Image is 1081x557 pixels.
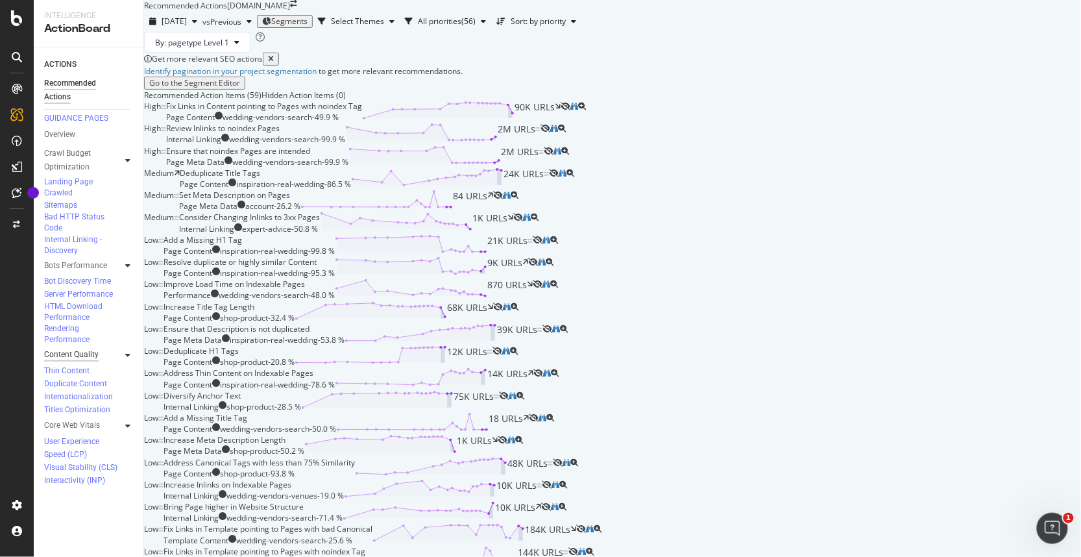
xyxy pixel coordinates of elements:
[232,156,348,167] div: wedding-vendors-search - 99.9 %
[164,278,305,290] div: Improve Load Time on Indexable Pages
[502,345,510,356] a: binoculars
[144,501,158,512] span: Low
[563,459,570,467] div: binoculars
[164,512,219,523] div: Internal Linking
[174,194,179,198] img: Equal
[164,535,228,546] div: Template Content
[164,356,212,367] div: Page Content
[44,301,125,323] div: HTML Download Performance
[44,276,111,287] div: Bot Discovery Time
[144,457,158,468] span: Low
[219,290,335,301] div: wedding-vendors-search - 48.0 %
[570,101,578,112] a: binoculars
[503,301,511,312] a: binoculars
[523,212,531,223] a: binoculars
[164,267,212,278] div: Page Content
[144,479,158,490] span: Low
[164,523,372,534] div: Fix Links in Template pointing to Pages with bad Canonical
[511,18,566,25] div: Sort: by priority
[210,16,241,27] span: Previous
[331,18,384,25] div: Select Themes
[513,214,523,221] div: eye-slash
[523,214,531,221] div: binoculars
[236,535,352,546] div: wedding-vendors-search - 25.6 %
[164,256,317,267] div: Resolve duplicate or highly similar Content
[515,101,555,123] span: 90K URLs
[502,347,510,355] div: binoculars
[164,490,219,501] div: Internal Linking
[553,459,563,467] div: eye-slash
[164,390,241,401] div: Diversify Anchor Text
[540,125,550,132] div: eye-slash
[44,21,133,36] div: ActionBoard
[263,53,279,66] button: close banner
[546,414,554,422] div: magnifying-glass-plus
[242,223,318,234] div: expert-advice - 50.8 %
[487,350,492,354] img: Equal
[487,278,527,301] span: 870 URLs
[44,58,77,71] div: ACTIONS
[220,468,295,479] div: shop-product - 93.8 %
[563,457,570,468] a: binoculars
[44,128,75,142] div: Overview
[559,481,567,489] div: magnifying-glass-plus
[1063,513,1074,523] span: 1
[164,245,212,256] div: Page Content
[528,258,538,266] div: eye-slash
[531,214,539,221] div: magnifying-glass-plus
[44,475,105,486] div: Interactivity (INP)
[559,503,566,511] div: magnifying-glass-plus
[166,101,362,112] div: Fix Links in Content pointing to Pages with noindex Tag
[27,187,39,199] div: Tooltip anchor
[566,169,574,177] div: magnifying-glass-plus
[44,323,122,345] div: Rendering Performance
[44,200,77,211] div: Sitemaps
[44,212,134,234] a: Bad HTTP Status Code
[509,390,516,401] a: binoculars
[261,90,346,101] div: Hidden Action Items (0)
[158,350,164,354] img: Equal
[551,369,559,377] div: magnifying-glass-plus
[44,234,134,256] a: Internal Linking - Discovery
[586,525,594,533] div: binoculars
[553,147,561,155] div: binoculars
[144,190,174,201] span: Medium
[560,325,568,333] div: magnifying-glass-plus
[44,377,134,390] a: Duplicate Content
[230,334,345,345] div: inspiration-real-wedding - 53.8 %
[44,112,134,125] a: GUIDANCE PAGES
[164,468,212,479] div: Page Content
[44,58,134,71] a: ACTIONS
[166,134,221,145] div: Internal Linking
[164,546,365,557] div: Fix Links in Template pointing to Pages with noindex Tag
[44,419,100,432] div: Core Web Vitals
[44,435,134,448] a: User Experience
[553,145,561,156] a: binoculars
[144,77,245,90] button: Go to the Segment Editor
[220,267,335,278] div: inspiration-real-wedding - 95.3 %
[515,436,523,444] div: magnifying-glass-plus
[144,412,158,423] span: Low
[44,199,134,212] a: Sitemaps
[152,53,263,64] div: Get more relevant SEO actions
[507,436,515,444] div: binoculars
[44,378,107,390] div: Duplicate Content
[542,236,550,244] div: binoculars
[533,280,542,288] div: eye-slash
[271,16,308,27] span: Segments
[144,167,174,179] span: Medium
[533,236,542,244] div: eye-slash
[164,412,247,423] div: Add a Missing Title Tag
[538,256,546,267] a: binoculars
[144,90,261,101] div: Recommended Action Items (59)
[543,367,551,378] a: binoculars
[155,37,229,48] span: By: pagetype Level 1
[511,303,518,311] div: magnifying-glass-plus
[144,301,158,312] span: Low
[570,103,578,110] div: binoculars
[230,445,304,456] div: shop-product - 50.2 %
[44,212,122,234] div: Bad HTTP Status Code
[44,391,113,402] div: Internationalization
[144,11,202,32] button: [DATE]
[487,256,522,278] span: 9K URLs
